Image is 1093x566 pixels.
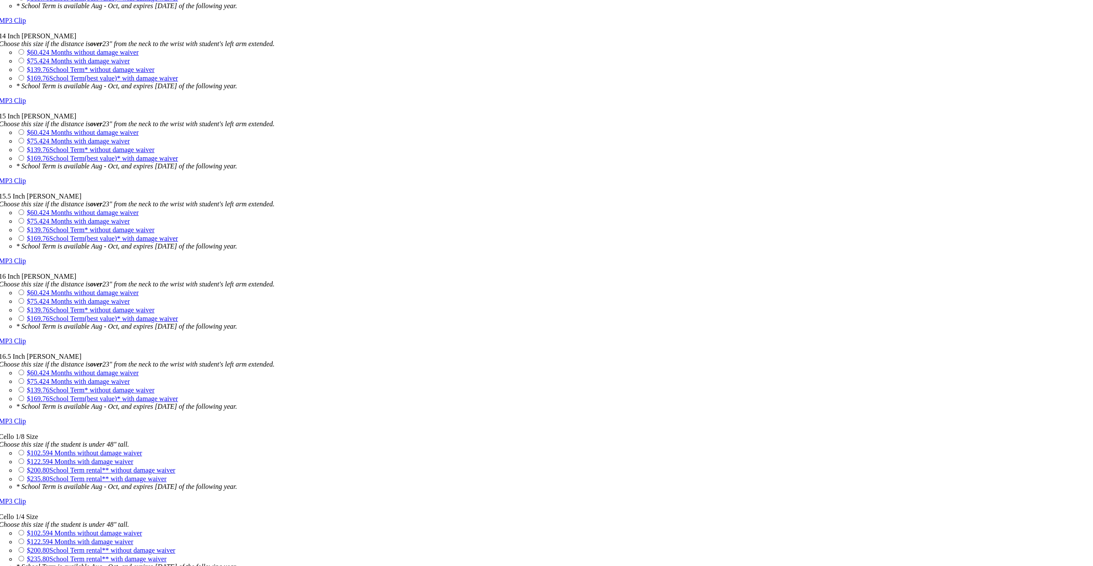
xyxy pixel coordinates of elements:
[27,529,50,537] span: $102.59
[16,243,237,250] em: * School Term is available Aug - Oct, and expires [DATE] of the following year.
[27,547,50,554] span: $200.80
[27,75,178,82] a: $169.76School Term(best value)* with damage waiver
[27,378,46,385] span: $75.42
[16,162,237,170] em: * School Term is available Aug - Oct, and expires [DATE] of the following year.
[27,235,50,242] span: $169.76
[27,226,155,233] a: $139.76School Term* without damage waiver
[90,40,102,47] strong: over
[27,137,130,145] a: $75.424 Months with damage waiver
[27,555,167,563] a: $235.80School Term rental** with damage waiver
[16,323,237,330] em: * School Term is available Aug - Oct, and expires [DATE] of the following year.
[27,209,139,216] a: $60.424 Months without damage waiver
[16,2,237,9] em: * School Term is available Aug - Oct, and expires [DATE] of the following year.
[27,369,139,376] a: $60.424 Months without damage waiver
[27,209,46,216] span: $60.42
[27,555,50,563] span: $235.80
[27,449,50,457] span: $102.59
[27,218,130,225] a: $75.424 Months with damage waiver
[27,538,50,545] span: $122.59
[27,49,139,56] a: $60.424 Months without damage waiver
[27,57,46,65] span: $75.42
[27,306,50,314] span: $139.76
[90,280,102,288] strong: over
[16,82,237,90] em: * School Term is available Aug - Oct, and expires [DATE] of the following year.
[27,235,178,242] a: $169.76School Term(best value)* with damage waiver
[27,155,178,162] a: $169.76School Term(best value)* with damage waiver
[27,458,134,465] a: $122.594 Months with damage waiver
[27,547,175,554] a: $200.80School Term rental** without damage waiver
[27,57,130,65] a: $75.424 Months with damage waiver
[27,306,155,314] a: $139.76School Term* without damage waiver
[27,386,50,394] span: $139.76
[27,529,142,537] a: $102.594 Months without damage waiver
[27,378,130,385] a: $75.424 Months with damage waiver
[27,66,50,73] span: $139.76
[27,449,142,457] a: $102.594 Months without damage waiver
[27,218,46,225] span: $75.42
[27,369,46,376] span: $60.42
[27,386,155,394] a: $139.76School Term* without damage waiver
[27,129,46,136] span: $60.42
[27,315,50,322] span: $169.76
[27,289,46,296] span: $60.42
[16,403,237,410] em: * School Term is available Aug - Oct, and expires [DATE] of the following year.
[27,466,50,474] span: $200.80
[27,155,50,162] span: $169.76
[27,475,50,482] span: $235.80
[27,75,50,82] span: $169.76
[90,200,102,208] strong: over
[27,315,178,322] a: $169.76School Term(best value)* with damage waiver
[27,49,46,56] span: $60.42
[27,66,155,73] a: $139.76School Term* without damage waiver
[27,226,50,233] span: $139.76
[27,395,178,402] a: $169.76School Term(best value)* with damage waiver
[27,538,134,545] a: $122.594 Months with damage waiver
[27,146,155,153] a: $139.76School Term* without damage waiver
[27,395,50,402] span: $169.76
[27,475,167,482] a: $235.80School Term rental** with damage waiver
[27,298,130,305] a: $75.424 Months with damage waiver
[90,120,102,128] strong: over
[27,129,139,136] a: $60.424 Months without damage waiver
[27,298,46,305] span: $75.42
[27,289,139,296] a: $60.424 Months without damage waiver
[27,466,175,474] a: $200.80School Term rental** without damage waiver
[27,146,50,153] span: $139.76
[27,137,46,145] span: $75.42
[16,483,237,490] em: * School Term is available Aug - Oct, and expires [DATE] of the following year.
[27,458,50,465] span: $122.59
[90,361,102,368] strong: over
